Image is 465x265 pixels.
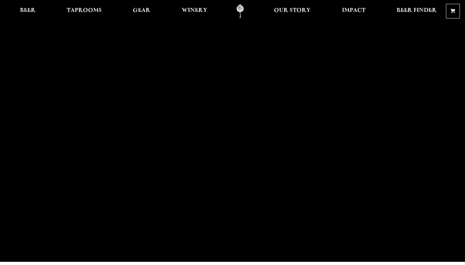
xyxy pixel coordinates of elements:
span: Our Story [274,8,311,13]
a: Impact [338,4,370,18]
a: Winery [178,4,211,18]
span: Taprooms [67,8,102,13]
span: Beer [20,8,36,13]
span: Winery [182,8,207,13]
a: Beer [16,4,40,18]
span: Beer Finder [397,8,437,13]
a: Our Story [270,4,315,18]
span: Impact [342,8,366,13]
a: Taprooms [63,4,106,18]
span: Gear [133,8,150,13]
a: Odell Home [228,4,252,18]
a: Beer Finder [393,4,441,18]
a: Gear [129,4,154,18]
